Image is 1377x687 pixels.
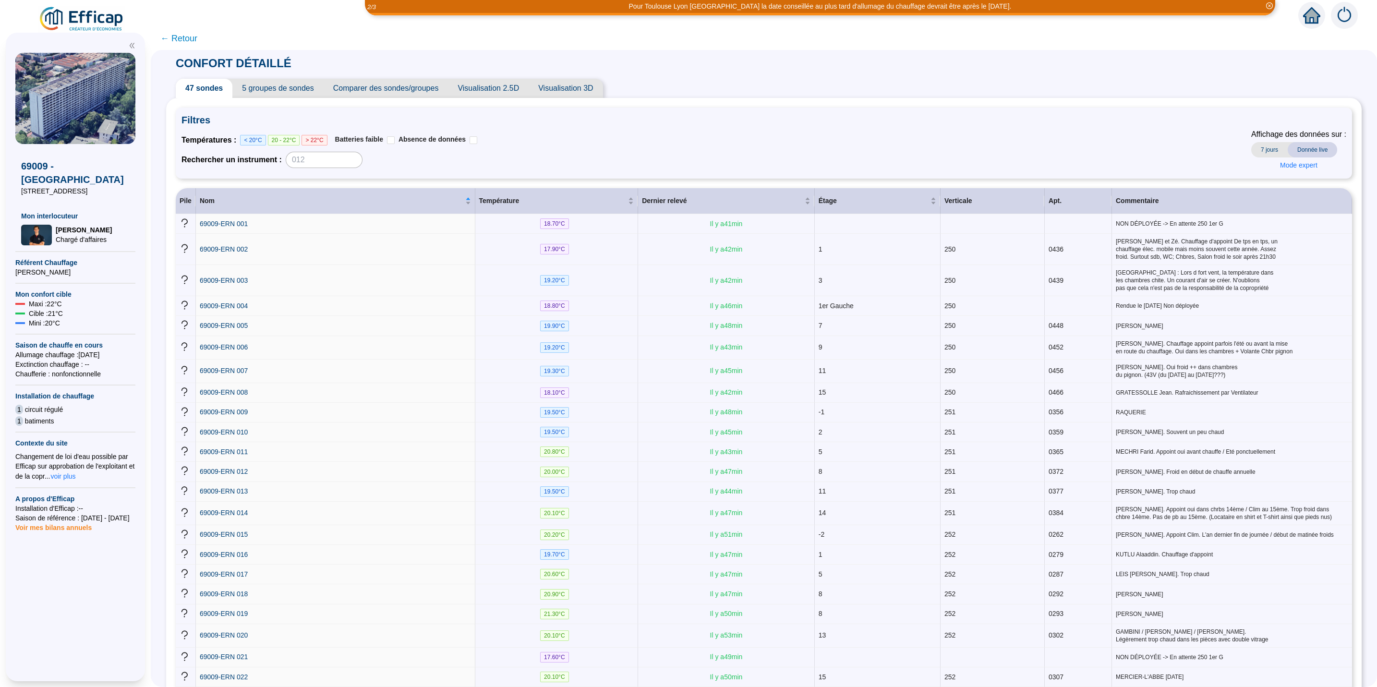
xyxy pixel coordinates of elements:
span: Nom [200,196,463,206]
span: ← Retour [160,32,197,45]
span: 251 [944,408,955,416]
span: Voir mes bilans annuels [15,518,92,531]
span: RAQUERIE [1116,409,1348,416]
span: [PERSON_NAME]. Chauffage appoint parfois l'été ou avant la mise en route du chauffage. Oui dans l... [1116,340,1348,355]
span: 252 [944,551,955,558]
span: 69009-ERN 020 [200,631,248,639]
span: question [180,651,190,662]
span: [PERSON_NAME] [1116,610,1348,618]
span: 69009-ERN 019 [200,610,248,617]
button: Mode expert [1272,157,1325,173]
span: Il y a 44 min [710,487,743,495]
span: Visualisation 2.5D [448,79,529,98]
span: 11 [819,487,826,495]
span: question [180,671,190,681]
span: Il y a 51 min [710,530,743,538]
span: MERCIER-L'ABBE [DATE] [1116,673,1348,681]
th: Étage [815,188,941,214]
span: 69009-ERN 017 [200,570,248,578]
span: Il y a 47 min [710,468,743,475]
span: 69009-ERN 014 [200,509,248,517]
span: 17.90 °C [540,244,569,254]
span: Il y a 46 min [710,302,743,310]
span: 250 [944,302,955,310]
span: Cible : 21 °C [29,309,63,318]
span: 8 [819,590,822,598]
span: 7 [819,322,822,329]
span: 69009-ERN 004 [200,302,248,310]
span: 250 [944,343,955,351]
span: question [180,218,190,228]
span: Dernier relevé [642,196,803,206]
a: 69009-ERN 010 [200,427,248,437]
span: Il y a 53 min [710,631,743,639]
span: Maxi : 22 °C [29,299,62,309]
span: Températures : [181,134,240,146]
span: 251 [944,509,955,517]
span: 20.00 °C [540,467,569,477]
span: question [180,300,190,310]
span: [PERSON_NAME] [1116,322,1348,330]
span: 0302 [1049,631,1063,639]
span: [STREET_ADDRESS] [21,186,130,196]
span: circuit régulé [25,405,63,414]
span: Il y a 48 min [710,408,743,416]
span: 20.80 °C [540,446,569,457]
span: Température [479,196,627,206]
span: question [180,243,190,253]
span: 252 [944,673,955,681]
span: 0307 [1049,673,1063,681]
th: Commentaire [1112,188,1352,214]
span: question [180,588,190,598]
span: [PERSON_NAME]. Froid en début de chauffe annuelle [1116,468,1348,476]
i: 2 / 3 [367,3,376,11]
span: 0293 [1049,610,1063,617]
span: 0448 [1049,322,1063,329]
span: 69009-ERN 009 [200,408,248,416]
span: Il y a 43 min [710,343,743,351]
span: 0365 [1049,448,1063,456]
span: NON DÉPLOYÉE -> En attente 250 1er G [1116,653,1348,661]
span: 20.60 °C [540,569,569,579]
img: alerts [1331,2,1358,29]
a: 69009-ERN 014 [200,508,248,518]
span: Il y a 47 min [710,551,743,558]
img: efficap energie logo [38,6,125,33]
span: 3 [819,277,822,284]
span: Il y a 50 min [710,610,743,617]
span: Rechercher un instrument : [181,154,282,166]
span: Saison de chauffe en cours [15,340,135,350]
span: Il y a 45 min [710,428,743,436]
span: 252 [944,530,955,538]
span: 69009-ERN 005 [200,322,248,329]
span: 1 [15,405,23,414]
span: 250 [944,277,955,284]
span: 69009-ERN 016 [200,551,248,558]
span: 20.10 °C [540,508,569,518]
span: 1 [819,551,822,558]
span: 69009-ERN 007 [200,367,248,374]
th: Température [475,188,639,214]
span: 69009-ERN 018 [200,590,248,598]
span: 69009-ERN 012 [200,468,248,475]
span: batiments [25,416,54,426]
a: 69009-ERN 015 [200,530,248,540]
span: question [180,466,190,476]
button: voir plus [50,471,76,482]
img: Chargé d'affaires [21,225,52,245]
a: 69009-ERN 019 [200,609,248,619]
span: 69009-ERN 015 [200,530,248,538]
span: question [180,486,190,496]
a: 69009-ERN 011 [200,447,248,457]
div: Pour Toulouse Lyon [GEOGRAPHIC_DATA] la date conseillée au plus tard d'allumage du chauffage devr... [629,1,1012,12]
th: Verticale [941,188,1045,214]
span: 1er Gauche [819,302,854,310]
span: question [180,549,190,559]
span: 0287 [1049,570,1063,578]
span: NON DÉPLOYÉE -> En attente 250 1er G [1116,220,1348,228]
span: 7 jours [1251,142,1288,157]
span: question [180,387,190,397]
span: Mode expert [1280,160,1317,170]
span: 252 [944,610,955,617]
span: 14 [819,509,826,517]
